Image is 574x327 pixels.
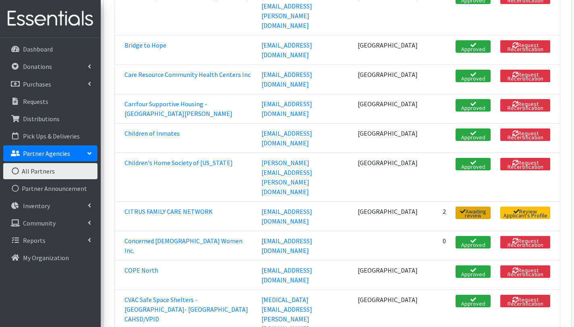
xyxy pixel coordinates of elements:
[3,93,97,110] a: Requests
[500,295,550,307] button: Request Recertification
[3,215,97,231] a: Community
[3,41,97,57] a: Dashboard
[353,153,423,201] td: [GEOGRAPHIC_DATA]
[261,237,312,255] a: [EMAIL_ADDRESS][DOMAIN_NAME]
[261,70,312,88] a: [EMAIL_ADDRESS][DOMAIN_NAME]
[3,180,97,197] a: Partner Announcement
[353,35,423,64] td: [GEOGRAPHIC_DATA]
[23,62,52,70] p: Donations
[500,99,550,112] button: Request Recertification
[456,207,491,219] span: Awaiting review
[353,201,423,231] td: [GEOGRAPHIC_DATA]
[456,295,491,307] span: Approved
[500,265,550,278] button: Request Recertification
[124,129,180,137] a: Children of Inmates
[353,94,423,123] td: [GEOGRAPHIC_DATA]
[3,163,97,179] a: All Partners
[3,232,97,248] a: Reports
[500,236,550,248] button: Request Recertification
[124,100,232,118] a: Carrfour Supportive Housing - [GEOGRAPHIC_DATA][PERSON_NAME]
[3,5,97,32] img: HumanEssentials
[261,266,312,284] a: [EMAIL_ADDRESS][DOMAIN_NAME]
[23,236,46,244] p: Reports
[456,99,491,112] span: Approved
[23,254,69,262] p: My Organization
[456,236,491,248] span: Approved
[3,58,97,75] a: Donations
[456,70,491,82] span: Approved
[23,45,53,53] p: Dashboard
[500,158,550,170] button: Request Recertification
[124,207,213,215] a: CITRUS FAMILY CARE NETWORK
[23,97,48,106] p: Requests
[3,145,97,161] a: Partner Agencies
[261,129,312,147] a: [EMAIL_ADDRESS][DOMAIN_NAME]
[456,128,491,141] span: Approved
[124,70,251,79] a: Care Resource Community Health Centers Inc
[500,70,550,82] button: Request Recertification
[23,202,50,210] p: Inventory
[423,201,451,231] td: 2
[124,296,248,323] a: CVAC Safe Space Shelters - [GEOGRAPHIC_DATA]- [GEOGRAPHIC_DATA] CAHSD/VPID
[23,115,60,123] p: Distributions
[124,159,233,167] a: Children's Home Society of [US_STATE]
[423,231,451,260] td: 0
[500,40,550,53] button: Request Recertification
[23,219,56,227] p: Community
[353,260,423,290] td: [GEOGRAPHIC_DATA]
[124,266,158,274] a: COPE North
[500,207,550,219] a: Review Applicant's Profile
[353,64,423,94] td: [GEOGRAPHIC_DATA]
[456,40,491,53] span: Approved
[261,100,312,118] a: [EMAIL_ADDRESS][DOMAIN_NAME]
[261,159,312,196] a: [PERSON_NAME][EMAIL_ADDRESS][PERSON_NAME][DOMAIN_NAME]
[23,132,80,140] p: Pick Ups & Deliveries
[124,41,166,49] a: Bridge to Hope
[3,250,97,266] a: My Organization
[3,128,97,144] a: Pick Ups & Deliveries
[124,237,242,255] a: Concerned [DEMOGRAPHIC_DATA] Women Inc.
[456,265,491,278] span: Approved
[353,123,423,153] td: [GEOGRAPHIC_DATA]
[261,207,312,225] a: [EMAIL_ADDRESS][DOMAIN_NAME]
[261,41,312,59] a: [EMAIL_ADDRESS][DOMAIN_NAME]
[500,128,550,141] button: Request Recertification
[23,149,70,157] p: Partner Agencies
[3,111,97,127] a: Distributions
[3,76,97,92] a: Purchases
[23,80,51,88] p: Purchases
[3,198,97,214] a: Inventory
[456,158,491,170] span: Approved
